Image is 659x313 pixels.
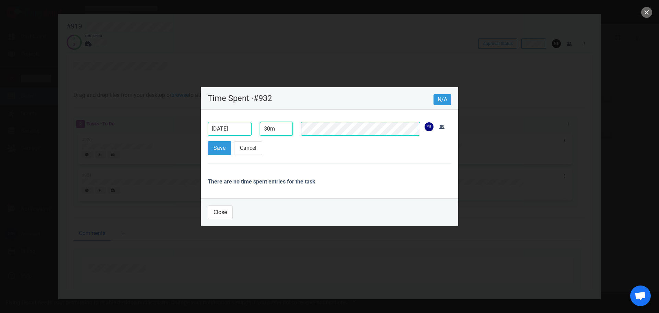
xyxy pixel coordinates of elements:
button: Close [208,205,233,219]
p: Time Spent · #932 [208,94,433,102]
span: N/A [433,94,451,105]
button: Save [208,141,231,155]
input: Duration [260,122,293,136]
input: Day [208,122,252,136]
button: close [641,7,652,18]
button: Cancel [234,141,262,155]
div: There are no time spent entries for the task [208,172,451,191]
a: Open de chat [630,286,651,306]
img: 26 [425,122,433,131]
